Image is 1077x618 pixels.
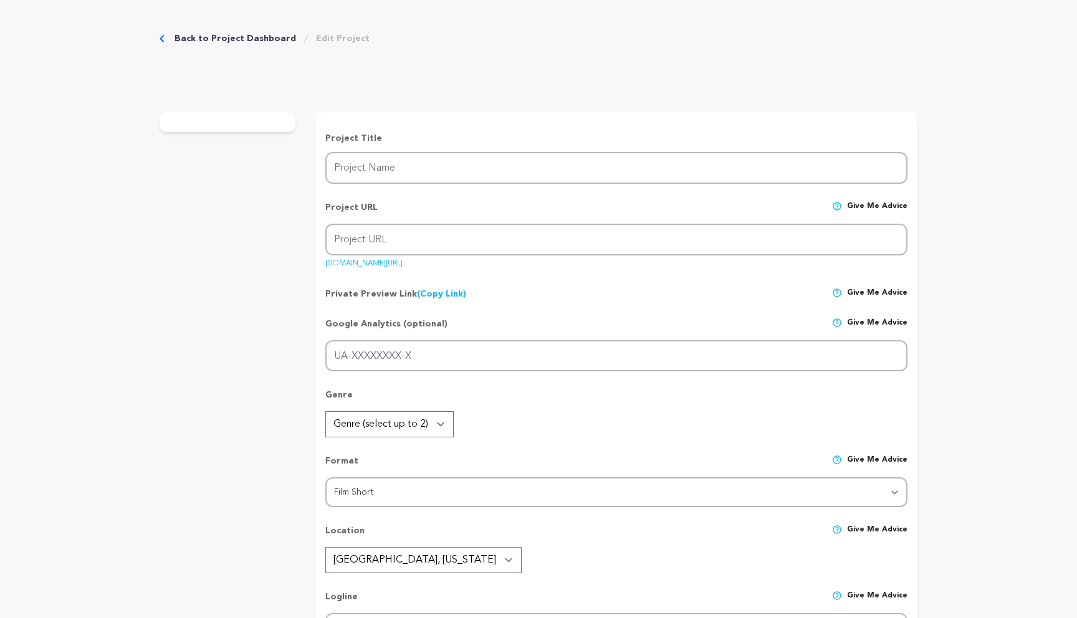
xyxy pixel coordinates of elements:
[847,591,907,613] span: Give me advice
[847,201,907,224] span: Give me advice
[325,525,365,547] p: Location
[160,32,370,45] div: Breadcrumb
[325,132,907,145] p: Project Title
[325,455,358,477] p: Format
[832,288,842,298] img: help-circle.svg
[832,201,842,211] img: help-circle.svg
[325,318,448,340] p: Google Analytics (optional)
[325,591,358,613] p: Logline
[847,455,907,477] span: Give me advice
[175,32,296,45] a: Back to Project Dashboard
[325,340,907,372] input: UA-XXXXXXXX-X
[316,32,370,45] a: Edit Project
[847,318,907,340] span: Give me advice
[847,288,907,300] span: Give me advice
[417,290,466,298] a: (Copy Link)
[832,591,842,601] img: help-circle.svg
[325,152,907,184] input: Project Name
[847,525,907,547] span: Give me advice
[325,224,907,255] input: Project URL
[325,255,403,267] a: [DOMAIN_NAME][URL]
[832,318,842,328] img: help-circle.svg
[325,389,907,411] p: Genre
[832,525,842,535] img: help-circle.svg
[832,455,842,465] img: help-circle.svg
[325,288,466,300] p: Private Preview Link
[325,201,378,224] p: Project URL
